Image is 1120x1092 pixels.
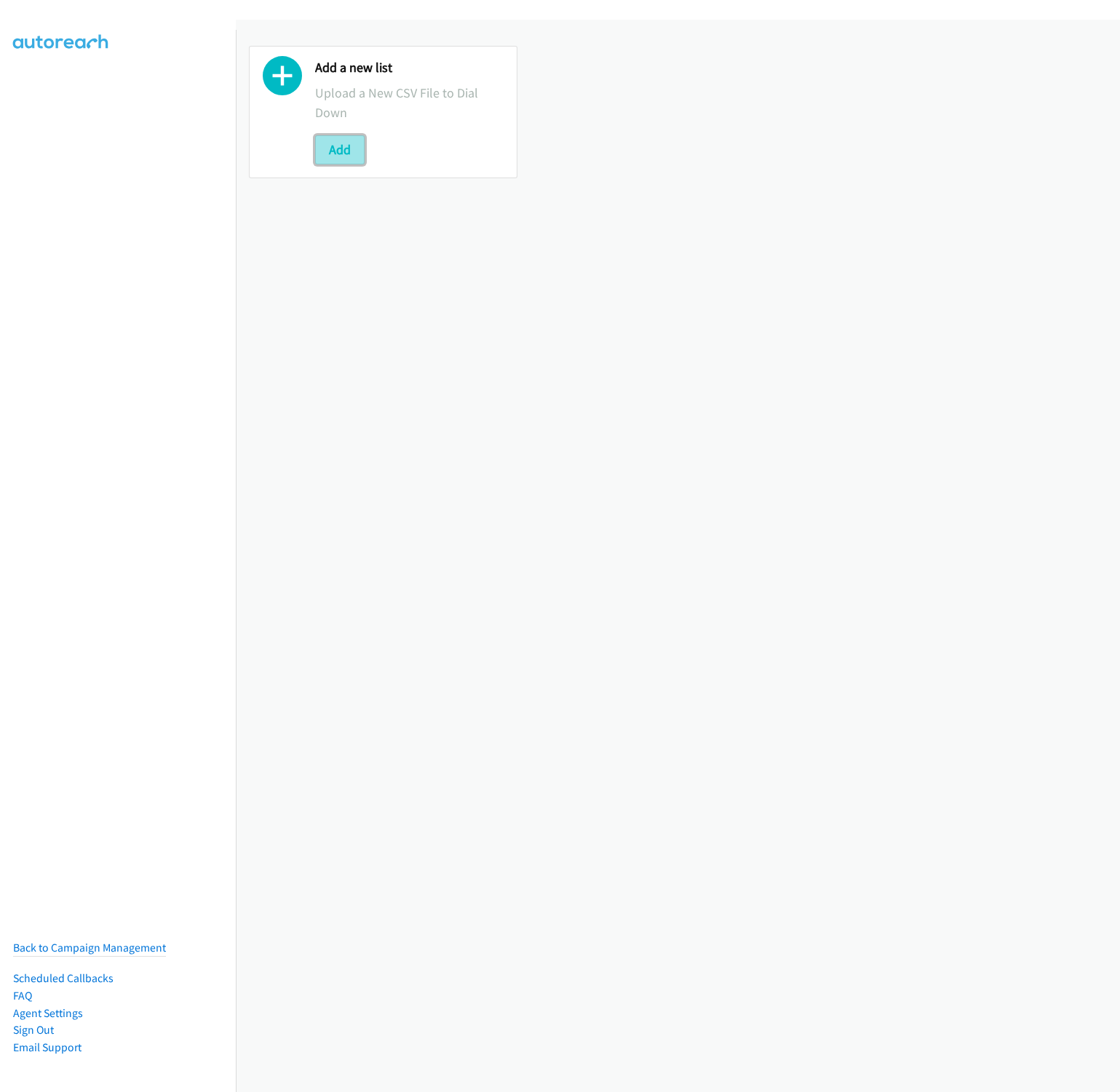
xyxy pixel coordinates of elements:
h2: Add a new list [315,60,504,76]
a: Email Support [13,1040,82,1054]
a: FAQ [13,989,32,1003]
a: Sign Out [13,1023,54,1037]
a: Scheduled Callbacks [13,971,114,985]
button: Add [315,135,365,164]
a: Agent Settings [13,1006,83,1020]
p: Upload a New CSV File to Dial Down [315,83,504,122]
a: Back to Campaign Management [13,941,166,954]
